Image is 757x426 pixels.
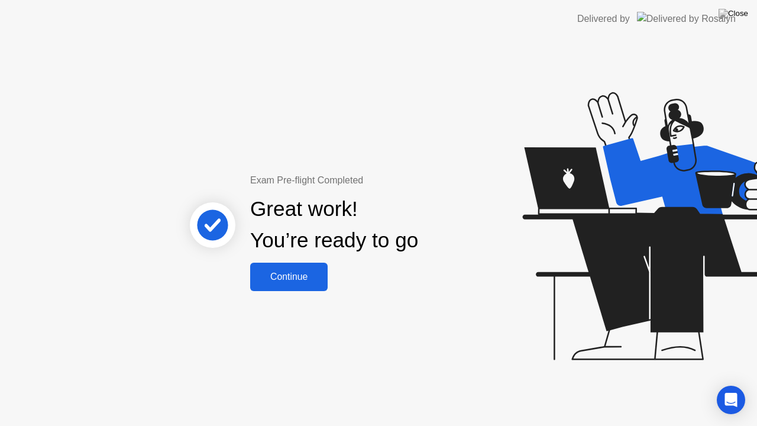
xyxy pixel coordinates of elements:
div: Exam Pre-flight Completed [250,173,494,188]
div: Continue [254,272,324,282]
button: Continue [250,263,328,291]
img: Delivered by Rosalyn [637,12,736,25]
div: Open Intercom Messenger [717,386,745,414]
img: Close [719,9,748,18]
div: Great work! You’re ready to go [250,193,418,256]
div: Delivered by [577,12,630,26]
